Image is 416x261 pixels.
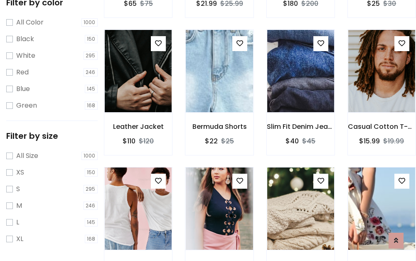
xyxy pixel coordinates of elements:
[16,34,34,44] label: Black
[221,136,234,146] del: $25
[81,152,98,160] span: 1000
[84,52,98,60] span: 295
[302,136,315,146] del: $45
[16,201,22,211] label: M
[84,202,98,210] span: 246
[85,85,98,93] span: 145
[85,218,98,227] span: 145
[348,123,416,130] h6: Casual Cotton T-Shirt
[16,84,30,94] label: Blue
[185,123,253,130] h6: Bermuda Shorts
[16,17,44,27] label: All Color
[16,217,19,227] label: L
[85,101,98,110] span: 168
[85,35,98,43] span: 150
[84,68,98,76] span: 246
[85,168,98,177] span: 150
[16,167,24,177] label: XS
[267,123,335,130] h6: Slim Fit Denim Jeans
[205,137,218,145] h6: $22
[81,18,98,27] span: 1000
[16,234,23,244] label: XL
[84,185,98,193] span: 295
[16,51,35,61] label: White
[85,235,98,243] span: 168
[383,136,404,146] del: $19.99
[16,184,20,194] label: S
[16,151,38,161] label: All Size
[6,131,98,141] h5: Filter by size
[16,67,29,77] label: Red
[139,136,154,146] del: $120
[104,123,172,130] h6: Leather Jacket
[16,101,37,111] label: Green
[286,137,299,145] h6: $40
[123,137,135,145] h6: $110
[359,137,380,145] h6: $15.99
